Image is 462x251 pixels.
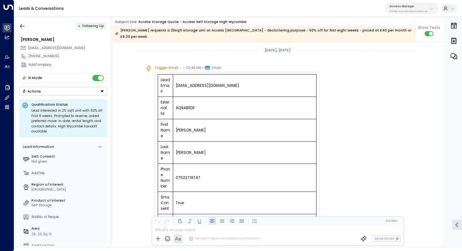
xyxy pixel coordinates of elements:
div: [PERSON_NAME] requests a 25sqft storage unit at Access [GEOGRAPHIC_DATA] - decluttering purpose -... [115,27,412,40]
label: Region of Interest [31,182,105,187]
td: Phone Number [158,164,173,192]
span: Subject Line: [115,20,138,24]
td: External Id [158,97,173,119]
span: • [179,65,181,71]
p: 17248963-7bae-4f68-a6e0-04e589c1c15e [389,10,428,13]
div: AI Mode [28,75,42,81]
div: AddNo. of People [31,215,105,220]
div: Access Storage Quote - Access Self Storage High Wycombe [138,20,246,25]
span: 02:44 AM [186,65,201,71]
div: [DATE], [DATE] [263,47,293,54]
div: Lead interested in 25 sqft unit with 50% off first 8 weeks. Prompted to reserve; asked preferred ... [31,108,104,134]
td: [EMAIL_ADDRESS][DOMAIN_NAME] [173,75,316,97]
span: jillianeaddison@gmail.com [28,46,85,51]
td: True [173,192,316,214]
div: AddTitle [31,171,105,176]
div: [GEOGRAPHIC_DATA] [31,187,105,192]
span: Email [212,65,221,71]
label: Product of Interest [31,198,105,203]
label: SMS Consent [31,154,105,159]
td: Sms Consent [158,192,173,214]
div: Lead Information [21,144,54,149]
td: Product Type [158,214,173,237]
div: Self Storage [31,203,105,208]
button: Actions [19,87,107,96]
td: [PERSON_NAME] [173,119,316,142]
div: Button group with a nested menu [19,87,107,96]
div: [PERSON_NAME] [21,37,107,42]
span: • [202,65,204,71]
div: [PHONE_NUMBER] [29,54,107,59]
span: • [183,65,185,71]
div: AddStart Date [31,243,105,248]
span: Show Texts [418,25,440,31]
td: StorageQuote [173,214,316,237]
div: • [78,22,80,30]
a: Leads & Conversations [19,6,64,11]
span: Following Up [82,24,104,28]
td: 07522719747 [173,164,316,192]
td: [PERSON_NAME] [173,142,316,164]
p: Access Storage [389,4,428,8]
div: Actions [22,89,41,93]
div: The agent signature is added automatically [189,237,260,241]
div: Not given [31,159,105,164]
p: Qualification Status [31,102,104,107]
td: Last Name [158,142,173,164]
div: 25-25 Sq. ft. [31,232,52,237]
button: Access Storage17248963-7bae-4f68-a6e0-04e589c1c15e [385,3,439,14]
span: [EMAIL_ADDRESS][DOMAIN_NAME] [28,46,85,50]
span: Cc Bcc [386,219,398,222]
button: Undo [153,217,161,225]
span: Trigger Email [155,65,178,71]
div: AddCompany [29,62,107,67]
button: Redo [163,217,171,225]
td: First Name [158,119,173,142]
button: Cc|Bcc [384,219,399,223]
td: AQ9ABEDF [173,97,316,119]
label: Area [31,226,105,231]
td: Lead Email [158,75,173,97]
